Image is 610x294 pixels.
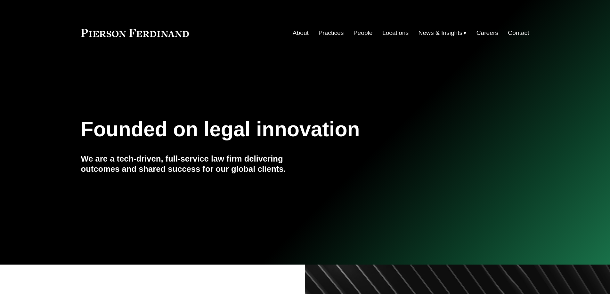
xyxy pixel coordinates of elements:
a: Locations [382,27,409,39]
a: Careers [476,27,498,39]
a: About [293,27,309,39]
a: Contact [508,27,529,39]
a: folder dropdown [419,27,467,39]
a: People [354,27,373,39]
h1: Founded on legal innovation [81,118,455,141]
h4: We are a tech-driven, full-service law firm delivering outcomes and shared success for our global... [81,154,305,174]
span: News & Insights [419,28,463,39]
a: Practices [318,27,344,39]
